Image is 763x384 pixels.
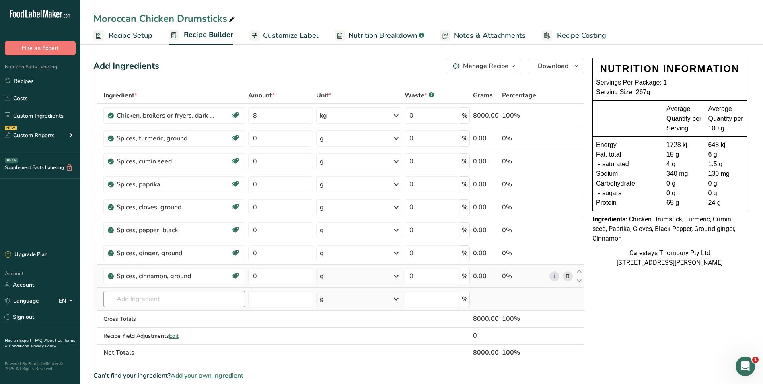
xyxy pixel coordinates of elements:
[263,30,319,41] span: Customize Label
[473,314,499,324] div: 8000.00
[708,198,744,208] div: 24 g
[502,157,546,166] div: 0%
[117,271,217,281] div: Spices, cinnamon, ground
[473,157,499,166] div: 0.00
[596,87,743,97] div: Serving Size: 267g
[405,91,434,100] div: Waste
[666,179,702,188] div: 0 g
[502,202,546,212] div: 0%
[752,357,759,363] span: 1
[708,104,744,133] div: Average Quantity per 100 g
[248,91,275,100] span: Amount
[502,134,546,143] div: 0%
[473,271,499,281] div: 0.00
[103,332,245,340] div: Recipe Yield Adjustments
[103,291,245,307] input: Add Ingredient
[502,180,546,189] div: 0%
[502,248,546,258] div: 0%
[320,225,324,235] div: g
[708,188,744,198] div: 0 g
[171,371,243,380] span: Add your own ingredient
[348,30,417,41] span: Nutrition Breakdown
[169,26,233,45] a: Recipe Builder
[463,61,508,71] div: Manage Recipe
[596,150,621,159] span: Fat, total
[316,91,331,100] span: Unit
[502,271,546,281] div: 0%
[320,157,324,166] div: g
[596,62,743,76] div: NUTRITION INFORMATION
[117,157,217,166] div: Spices, cumin seed
[5,251,47,259] div: Upgrade Plan
[5,361,76,371] div: Powered By FoodLabelMaker © 2025 All Rights Reserved
[596,140,617,150] span: Energy
[117,202,217,212] div: Spices, cloves, ground
[320,180,324,189] div: g
[320,271,324,281] div: g
[592,248,747,268] div: Carestays Thornbury Pty Ltd [STREET_ADDRESS][PERSON_NAME]
[117,134,217,143] div: Spices, turmeric, ground
[454,30,526,41] span: Notes & Attachments
[666,140,702,150] div: 1728 kj
[5,131,55,140] div: Custom Reports
[35,338,45,343] a: FAQ .
[169,332,179,340] span: Edit
[471,344,500,361] th: 8000.00
[93,11,237,26] div: Moroccan Chicken Drumsticks
[103,315,245,323] div: Gross Totals
[184,29,233,40] span: Recipe Builder
[666,198,702,208] div: 65 g
[5,338,33,343] a: Hire an Expert .
[666,104,702,133] div: Average Quantity per Serving
[5,294,39,308] a: Language
[320,294,324,304] div: g
[31,343,56,349] a: Privacy Policy
[596,159,602,169] div: -
[5,126,17,130] div: NEW
[666,159,702,169] div: 4 g
[5,41,76,55] button: Hire an Expert
[592,215,627,223] span: Ingredients:
[93,371,584,380] div: Can't find your ingredient?
[473,225,499,235] div: 0.00
[103,91,137,100] span: Ingredient
[117,111,217,120] div: Chicken, broilers or fryers, dark meat, drumstick, meat only, cooked, roasted
[320,134,324,143] div: g
[708,179,744,188] div: 0 g
[708,140,744,150] div: 648 kj
[473,248,499,258] div: 0.00
[473,331,499,341] div: 0
[596,169,618,179] span: Sodium
[93,60,159,73] div: Add Ingredients
[45,338,64,343] a: About Us .
[5,158,18,163] div: BETA
[5,338,75,349] a: Terms & Conditions .
[117,248,217,258] div: Spices, ginger, ground
[117,180,217,189] div: Spices, paprika
[335,27,424,45] a: Nutrition Breakdown
[473,111,499,120] div: 8000.00
[708,159,744,169] div: 1.5 g
[557,30,606,41] span: Recipe Costing
[102,344,471,361] th: Net Totals
[596,188,602,198] div: -
[59,296,76,306] div: EN
[549,271,559,281] a: i
[440,27,526,45] a: Notes & Attachments
[528,58,584,74] button: Download
[602,159,629,169] span: saturated
[596,198,617,208] span: Protein
[500,344,548,361] th: 100%
[538,61,568,71] span: Download
[320,248,324,258] div: g
[542,27,606,45] a: Recipe Costing
[446,58,521,74] button: Manage Recipe
[473,91,493,100] span: Grams
[708,169,744,179] div: 130 mg
[596,179,635,188] span: Carbohydrate
[320,202,324,212] div: g
[117,225,217,235] div: Spices, pepper, black
[249,27,319,45] a: Customize Label
[666,169,702,179] div: 340 mg
[320,111,327,120] div: kg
